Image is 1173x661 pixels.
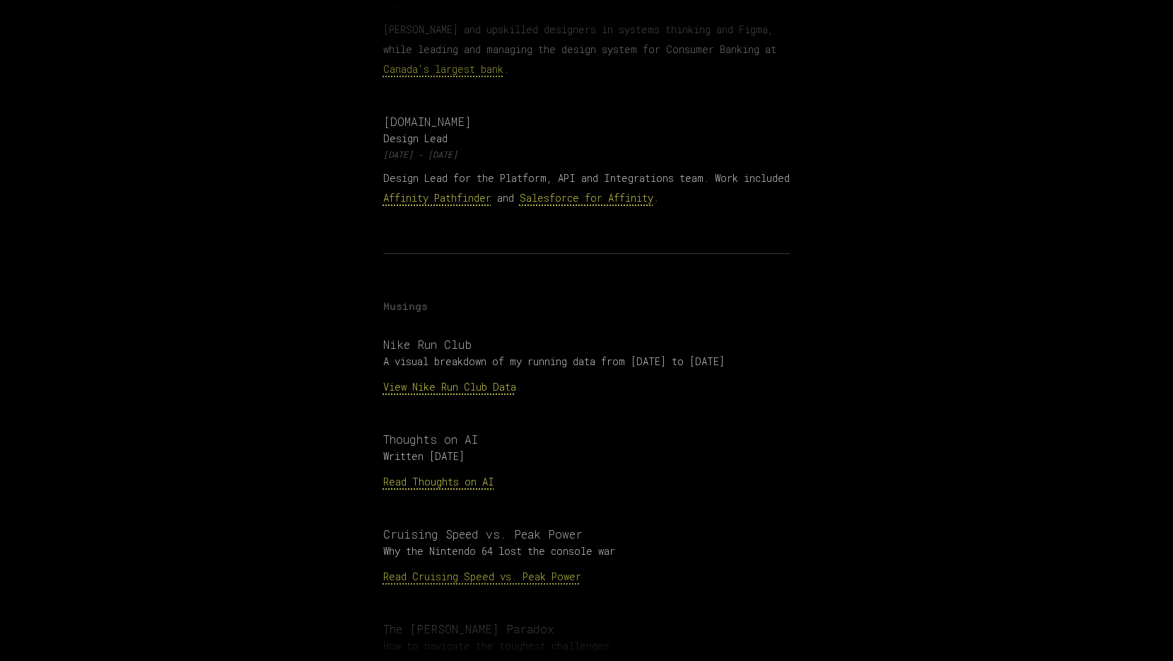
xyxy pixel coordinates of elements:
[383,431,790,448] h3: Thoughts on AI
[383,62,503,76] a: Canada's largest bank
[520,191,653,205] a: Salesforce for Affinity
[383,449,790,464] p: Written [DATE]
[383,299,790,314] h2: Musings
[383,149,790,160] p: [DATE] - [DATE]
[383,168,790,208] p: Design Lead for the Platform, API and Integrations team. Work included and .
[383,355,790,369] p: A visual breakdown of my running data from [DATE] to [DATE]
[383,526,790,543] h3: Cruising Speed vs. Peak Power
[383,380,516,393] a: View Nike Run Club Data
[383,570,581,583] a: Read Cruising Speed vs. Peak Power
[383,336,790,353] h3: Nike Run Club
[383,475,494,488] a: Read Thoughts on AI
[383,20,790,79] p: [PERSON_NAME] and upskilled designers in systems thinking and Figma, while leading and managing t...
[383,621,790,638] h3: The [PERSON_NAME] Paradox
[383,191,491,205] a: Affinity Pathfinder
[383,639,790,653] p: How to navigate the toughest challenges
[383,132,790,146] p: Design Lead
[383,544,790,558] p: Why the Nintendo 64 lost the console war
[383,113,790,130] h3: [DOMAIN_NAME]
